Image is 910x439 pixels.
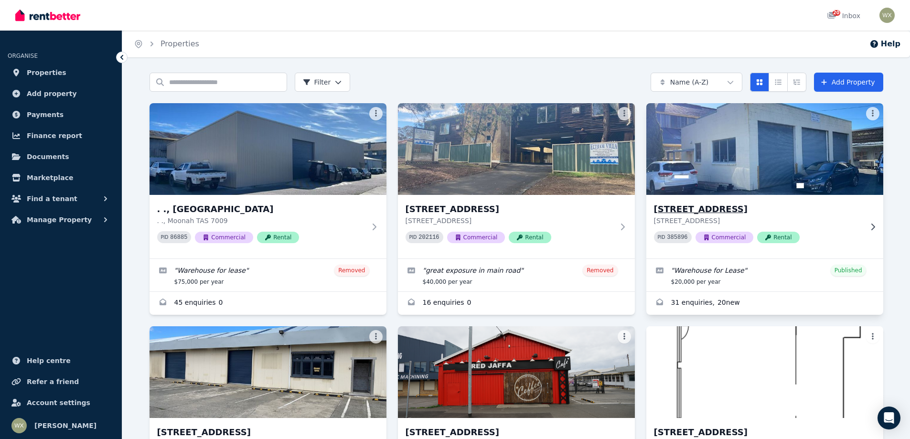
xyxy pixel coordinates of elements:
a: Enquiries for 2/1120 Main Road, Eltham [398,292,635,315]
img: WEI XIAO [879,8,895,23]
span: Finance report [27,130,82,141]
span: Find a tenant [27,193,77,204]
img: 13 Sunderland Street, Moonah [646,326,883,418]
img: RentBetter [15,8,80,22]
span: Rental [257,232,299,243]
a: 2/1120 Main Road, Eltham[STREET_ADDRESS][STREET_ADDRESS]PID 202116CommercialRental [398,103,635,258]
span: Commercial [447,232,505,243]
button: More options [618,330,631,343]
small: PID [409,235,417,240]
p: [STREET_ADDRESS] [654,216,862,225]
a: Help centre [8,351,114,370]
code: 385896 [667,234,687,241]
img: . ., Moonah [150,103,386,195]
button: More options [369,330,383,343]
a: Refer a friend [8,372,114,391]
span: ORGANISE [8,53,38,59]
p: [STREET_ADDRESS] [406,216,614,225]
button: Help [869,38,900,50]
h3: [STREET_ADDRESS] [406,426,614,439]
span: Properties [27,67,66,78]
a: Edit listing: great exposure in main road [398,259,635,291]
img: 2/1120 Main Road, Eltham [398,103,635,195]
span: 20 [833,10,840,16]
a: Enquiries for . ., Moonah [150,292,386,315]
a: Payments [8,105,114,124]
span: Add property [27,88,77,99]
button: Expanded list view [787,73,806,92]
a: Properties [161,39,199,48]
span: Marketplace [27,172,73,183]
div: View options [750,73,806,92]
a: Edit listing: Warehouse for Lease [646,259,883,291]
span: Account settings [27,397,90,408]
img: 13 Sunderland Street, Moonah [398,326,635,418]
h3: . ., [GEOGRAPHIC_DATA] [157,203,365,216]
img: WEI XIAO [11,418,27,433]
a: Add property [8,84,114,103]
h3: [STREET_ADDRESS] [654,203,862,216]
div: Inbox [827,11,860,21]
img: 8a/13 Sunderland St, Moonah [640,101,889,197]
button: More options [369,107,383,120]
code: 86885 [170,234,187,241]
h3: [STREET_ADDRESS] [157,426,365,439]
button: More options [866,107,879,120]
button: More options [866,330,879,343]
h3: [STREET_ADDRESS] [406,203,614,216]
a: Properties [8,63,114,82]
span: Rental [509,232,551,243]
a: Account settings [8,393,114,412]
button: Manage Property [8,210,114,229]
a: Marketplace [8,168,114,187]
a: Edit listing: Warehouse for lease [150,259,386,291]
a: Add Property [814,73,883,92]
span: Refer a friend [27,376,79,387]
a: Enquiries for 8a/13 Sunderland St, Moonah [646,292,883,315]
span: Rental [757,232,799,243]
button: Card view [750,73,769,92]
button: More options [618,107,631,120]
a: 8a/13 Sunderland St, Moonah[STREET_ADDRESS][STREET_ADDRESS]PID 385896CommercialRental [646,103,883,258]
span: [PERSON_NAME] [34,420,96,431]
h3: [STREET_ADDRESS] [654,426,862,439]
img: 13 Sunderland St, Moonah [150,326,386,418]
button: Name (A-Z) [651,73,742,92]
span: Commercial [195,232,253,243]
code: 202116 [418,234,439,241]
span: Documents [27,151,69,162]
button: Filter [295,73,351,92]
small: PID [658,235,665,240]
a: Finance report [8,126,114,145]
button: Find a tenant [8,189,114,208]
span: Name (A-Z) [670,77,709,87]
p: . ., Moonah TAS 7009 [157,216,365,225]
span: Help centre [27,355,71,366]
a: . ., Moonah. ., [GEOGRAPHIC_DATA]. ., Moonah TAS 7009PID 86885CommercialRental [150,103,386,258]
small: PID [161,235,169,240]
a: Documents [8,147,114,166]
span: Commercial [696,232,754,243]
div: Open Intercom Messenger [878,407,900,429]
span: Manage Property [27,214,92,225]
span: Payments [27,109,64,120]
nav: Breadcrumb [122,31,211,57]
span: Filter [303,77,331,87]
button: Compact list view [769,73,788,92]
